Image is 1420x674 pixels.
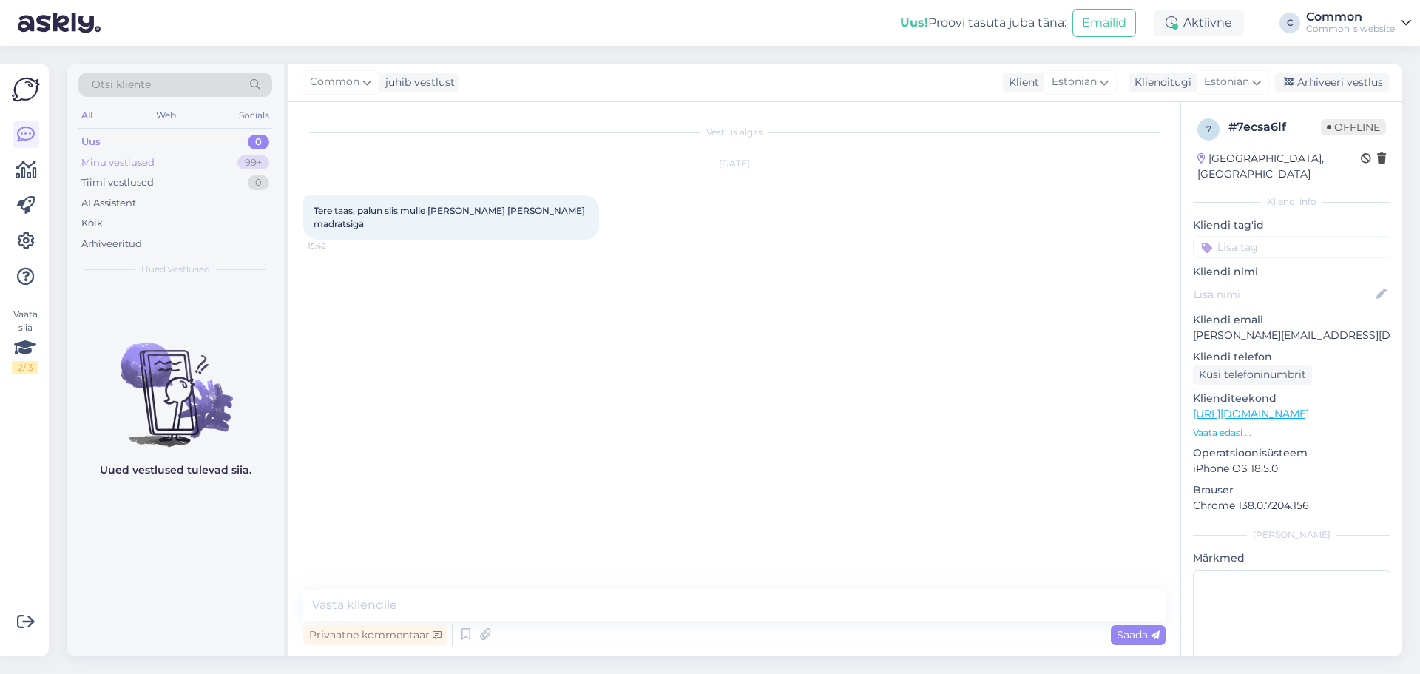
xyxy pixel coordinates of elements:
[308,240,363,252] span: 15:42
[153,106,179,125] div: Web
[1321,119,1386,135] span: Offline
[78,106,95,125] div: All
[100,462,251,478] p: Uued vestlused tulevad siia.
[81,175,154,190] div: Tiimi vestlused
[1228,118,1321,136] div: # 7ecsa6lf
[1194,286,1373,303] input: Lisa nimi
[303,625,447,645] div: Privaatne kommentaar
[303,157,1166,170] div: [DATE]
[1193,264,1390,280] p: Kliendi nimi
[1193,550,1390,566] p: Märkmed
[1193,365,1312,385] div: Küsi telefoninumbrit
[1306,11,1411,35] a: CommonCommon 's website
[12,308,38,374] div: Vaata siia
[1052,74,1097,90] span: Estonian
[1193,461,1390,476] p: iPhone OS 18.5.0
[141,263,210,276] span: Uued vestlused
[92,77,151,92] span: Otsi kliente
[1154,10,1244,36] div: Aktiivne
[248,175,269,190] div: 0
[81,155,155,170] div: Minu vestlused
[1306,11,1395,23] div: Common
[81,196,136,211] div: AI Assistent
[1003,75,1039,90] div: Klient
[1275,73,1389,92] div: Arhiveeri vestlus
[236,106,272,125] div: Socials
[1129,75,1191,90] div: Klienditugi
[1193,349,1390,365] p: Kliendi telefon
[1193,445,1390,461] p: Operatsioonisüsteem
[1306,23,1395,35] div: Common 's website
[1193,391,1390,406] p: Klienditeekond
[1204,74,1249,90] span: Estonian
[12,75,40,104] img: Askly Logo
[1279,13,1300,33] div: C
[67,316,284,449] img: No chats
[314,205,587,229] span: Tere taas, palun siis mulle [PERSON_NAME] [PERSON_NAME] madratsiga
[1072,9,1136,37] button: Emailid
[1193,528,1390,542] div: [PERSON_NAME]
[303,126,1166,139] div: Vestlus algas
[12,361,38,374] div: 2 / 3
[1193,328,1390,343] p: [PERSON_NAME][EMAIL_ADDRESS][DOMAIN_NAME]
[900,14,1066,32] div: Proovi tasuta juba täna:
[237,155,269,170] div: 99+
[81,135,101,149] div: Uus
[310,74,359,90] span: Common
[1193,195,1390,209] div: Kliendi info
[1206,124,1211,135] span: 7
[1193,482,1390,498] p: Brauser
[1193,426,1390,439] p: Vaata edasi ...
[1193,218,1390,233] p: Kliendi tag'id
[379,75,455,90] div: juhib vestlust
[1193,407,1309,420] a: [URL][DOMAIN_NAME]
[1117,628,1160,641] span: Saada
[81,237,142,252] div: Arhiveeritud
[248,135,269,149] div: 0
[900,16,928,30] b: Uus!
[1197,151,1361,182] div: [GEOGRAPHIC_DATA], [GEOGRAPHIC_DATA]
[1193,312,1390,328] p: Kliendi email
[1193,236,1390,258] input: Lisa tag
[81,216,103,231] div: Kõik
[1193,498,1390,513] p: Chrome 138.0.7204.156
